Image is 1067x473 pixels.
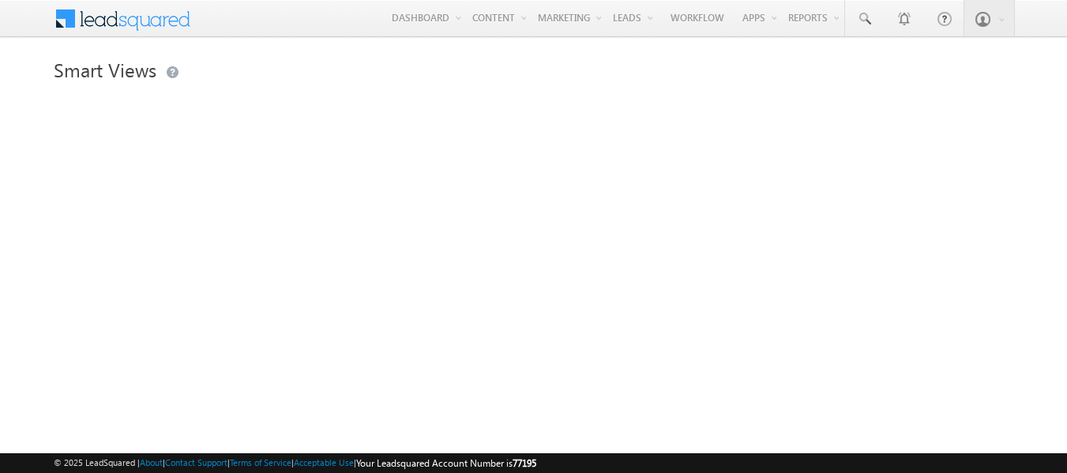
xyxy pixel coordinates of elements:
[140,457,163,467] a: About
[513,457,536,469] span: 77195
[356,457,536,469] span: Your Leadsquared Account Number is
[54,57,156,82] span: Smart Views
[294,457,354,467] a: Acceptable Use
[230,457,291,467] a: Terms of Service
[54,456,536,471] span: © 2025 LeadSquared | | | | |
[165,457,227,467] a: Contact Support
